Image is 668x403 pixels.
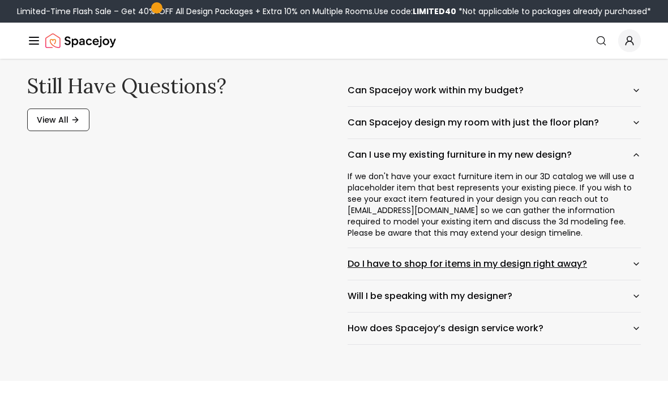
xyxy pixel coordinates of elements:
[27,109,89,131] a: View All
[348,280,641,312] button: Will I be speaking with my designer?
[456,6,651,17] span: *Not applicable to packages already purchased*
[348,171,641,248] div: If we don't have your exact furniture item in our 3D catalog we will use a placeholder item that ...
[413,6,456,17] b: LIMITED40
[348,107,641,138] button: Can Spacejoy design my room with just the floor plan?
[348,313,641,344] button: How does Spacejoy’s design service work?
[27,75,320,97] h2: Still have questions?
[348,75,641,106] button: Can Spacejoy work within my budget?
[45,29,116,52] a: Spacejoy
[348,248,641,280] button: Do I have to shop for items in my design right away?
[17,6,651,17] div: Limited-Time Flash Sale – Get 40% OFF All Design Packages + Extra 10% on Multiple Rooms.
[27,23,641,59] nav: Global
[45,29,116,52] img: Spacejoy Logo
[348,171,641,248] div: Can I use my existing furniture in my new design?
[374,6,456,17] span: Use code:
[348,139,641,171] button: Can I use my existing furniture in my new design?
